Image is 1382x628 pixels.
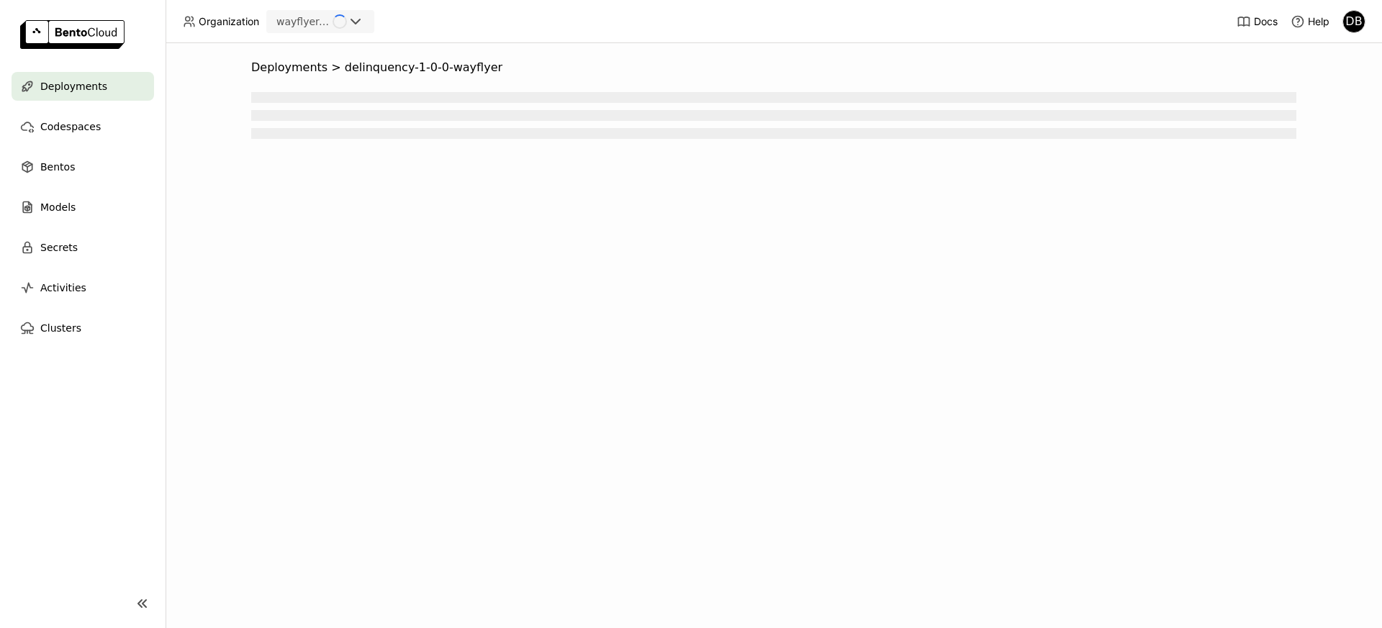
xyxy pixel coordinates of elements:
[1308,15,1329,28] span: Help
[1343,11,1365,32] div: DB
[40,239,78,256] span: Secrets
[1291,14,1329,29] div: Help
[345,60,502,75] span: delinquency-1-0-0-wayflyer
[12,112,154,141] a: Codespaces
[40,158,75,176] span: Bentos
[40,199,76,216] span: Models
[1254,15,1278,28] span: Docs
[12,233,154,262] a: Secrets
[251,60,1296,75] nav: Breadcrumbs navigation
[12,72,154,101] a: Deployments
[199,15,259,28] span: Organization
[251,60,328,75] span: Deployments
[40,118,101,135] span: Codespaces
[1237,14,1278,29] a: Docs
[331,15,333,29] input: Selected wayflyer-prod.
[40,319,81,337] span: Clusters
[12,314,154,342] a: Clusters
[276,14,330,29] div: wayflyer-prod
[1342,10,1365,33] div: Deirdre Bevan
[40,279,86,296] span: Activities
[40,78,107,95] span: Deployments
[328,60,345,75] span: >
[12,193,154,222] a: Models
[12,153,154,181] a: Bentos
[12,273,154,302] a: Activities
[20,20,125,49] img: logo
